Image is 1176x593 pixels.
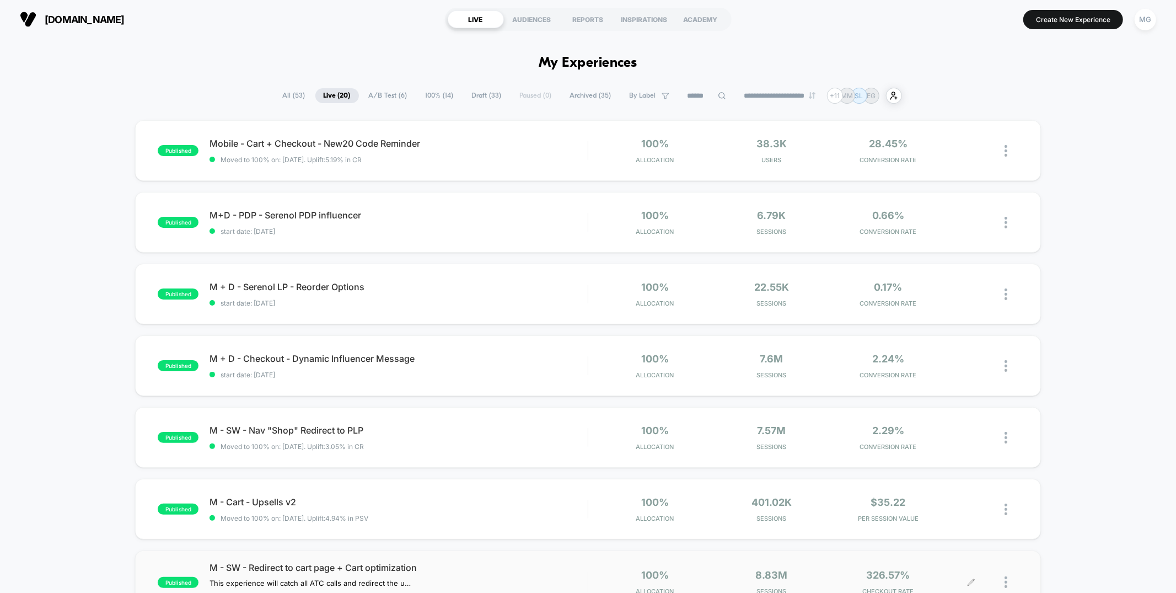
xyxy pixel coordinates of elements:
[158,145,198,156] span: published
[641,425,669,436] span: 100%
[560,10,616,28] div: REPORTS
[641,210,669,221] span: 100%
[1005,432,1007,444] img: close
[833,156,944,164] span: CONVERSION RATE
[361,88,416,103] span: A/B Test ( 6 )
[833,228,944,236] span: CONVERSION RATE
[833,300,944,307] span: CONVERSION RATE
[760,353,783,365] span: 7.6M
[504,10,560,28] div: AUDIENCES
[827,88,843,104] div: + 11
[448,10,504,28] div: LIVE
[210,299,587,307] span: start date: [DATE]
[716,300,828,307] span: Sessions
[867,569,910,581] span: 326.57%
[539,55,637,71] h1: My Experiences
[636,300,674,307] span: Allocation
[562,88,620,103] span: Archived ( 35 )
[871,496,906,508] span: $35.22
[45,14,125,25] span: [DOMAIN_NAME]
[158,577,198,588] span: published
[1005,360,1007,372] img: close
[630,92,656,100] span: By Label
[158,432,198,443] span: published
[758,210,786,221] span: 6.79k
[17,10,128,28] button: [DOMAIN_NAME]
[417,88,462,103] span: 100% ( 14 )
[210,281,587,292] span: M + D - Serenol LP - Reorder Options
[275,88,314,103] span: All ( 53 )
[221,514,368,522] span: Moved to 100% on: [DATE] . Uplift: 4.94% in PSV
[756,569,788,581] span: 8.83M
[872,210,904,221] span: 0.66%
[855,92,863,100] p: SL
[1135,9,1156,30] div: MG
[833,371,944,379] span: CONVERSION RATE
[158,360,198,371] span: published
[716,515,828,522] span: Sessions
[221,442,364,451] span: Moved to 100% on: [DATE] . Uplift: 3.05% in CR
[210,371,587,379] span: start date: [DATE]
[210,227,587,236] span: start date: [DATE]
[636,515,674,522] span: Allocation
[1005,145,1007,157] img: close
[1005,576,1007,588] img: close
[1005,289,1007,300] img: close
[673,10,729,28] div: ACADEMY
[716,443,828,451] span: Sessions
[636,156,674,164] span: Allocation
[158,217,198,228] span: published
[636,228,674,236] span: Allocation
[841,92,853,100] p: MM
[616,10,673,28] div: INSPIRATIONS
[210,425,587,436] span: M - SW - Nav "Shop" Redirect to PLP
[210,138,587,149] span: Mobile - Cart + Checkout - New20 Code Reminder
[809,92,815,99] img: end
[716,156,828,164] span: Users
[1131,8,1159,31] button: MG
[20,11,36,28] img: Visually logo
[210,562,587,573] span: M - SW - Redirect to cart page + Cart optimization
[716,228,828,236] span: Sessions
[754,281,789,293] span: 22.55k
[158,289,198,300] span: published
[833,515,944,522] span: PER SESSION VALUE
[210,579,414,587] span: This experience will catch all ATC calls and redirect the user to the cart page instead of openin...
[210,496,587,507] span: M - Cart - Upsells v2
[641,138,669,149] span: 100%
[158,504,198,515] span: published
[1005,217,1007,228] img: close
[874,281,903,293] span: 0.17%
[641,353,669,365] span: 100%
[636,443,674,451] span: Allocation
[641,569,669,581] span: 100%
[833,443,944,451] span: CONVERSION RATE
[872,353,904,365] span: 2.24%
[641,496,669,508] span: 100%
[758,425,786,436] span: 7.57M
[210,353,587,364] span: M + D - Checkout - Dynamic Influencer Message
[636,371,674,379] span: Allocation
[641,281,669,293] span: 100%
[1005,504,1007,515] img: close
[751,496,792,508] span: 401.02k
[716,371,828,379] span: Sessions
[869,138,907,149] span: 28.45%
[867,92,876,100] p: EG
[756,138,787,149] span: 38.3k
[464,88,510,103] span: Draft ( 33 )
[1023,10,1123,29] button: Create New Experience
[221,156,362,164] span: Moved to 100% on: [DATE] . Uplift: 5.19% in CR
[872,425,904,436] span: 2.29%
[315,88,359,103] span: Live ( 20 )
[210,210,587,221] span: M+D - PDP - Serenol PDP influencer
